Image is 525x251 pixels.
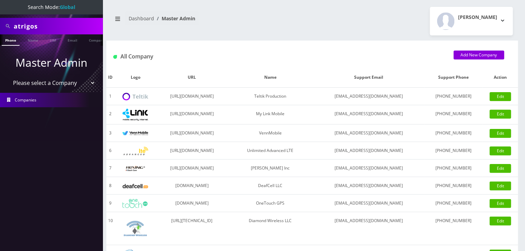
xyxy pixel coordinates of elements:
[424,105,483,124] td: [PHONE_NUMBER]
[424,212,483,245] td: [PHONE_NUMBER]
[424,177,483,195] td: [PHONE_NUMBER]
[490,129,511,138] a: Edit
[122,109,148,121] img: My Link Mobile
[156,195,227,212] td: [DOMAIN_NAME]
[156,142,227,160] td: [URL][DOMAIN_NAME]
[483,67,518,88] th: Action
[424,124,483,142] td: [PHONE_NUMBER]
[313,105,424,124] td: [EMAIL_ADDRESS][DOMAIN_NAME]
[227,160,313,177] td: [PERSON_NAME] Inc
[156,177,227,195] td: [DOMAIN_NAME]
[424,67,483,88] th: Support Phone
[106,142,115,160] td: 6
[115,67,156,88] th: Logo
[490,164,511,173] a: Edit
[227,177,313,195] td: DeafCell LLC
[154,15,195,22] li: Master Admin
[156,67,227,88] th: URL
[113,53,443,60] h1: All Company
[64,34,81,45] a: Email
[122,147,148,155] img: Unlimited Advanced LTE
[112,11,307,31] nav: breadcrumb
[490,146,511,155] a: Edit
[85,34,108,45] a: Company
[2,34,20,46] a: Phone
[122,93,148,101] img: Teltik Production
[106,195,115,212] td: 9
[106,105,115,124] td: 2
[122,199,148,208] img: OneTouch GPS
[490,182,511,190] a: Edit
[490,92,511,101] a: Edit
[156,212,227,245] td: [URL][TECHNICAL_ID]
[313,212,424,245] td: [EMAIL_ADDRESS][DOMAIN_NAME]
[313,160,424,177] td: [EMAIL_ADDRESS][DOMAIN_NAME]
[106,88,115,105] td: 1
[156,105,227,124] td: [URL][DOMAIN_NAME]
[122,216,148,241] img: Diamond Wireless LLC
[313,195,424,212] td: [EMAIL_ADDRESS][DOMAIN_NAME]
[313,88,424,105] td: [EMAIL_ADDRESS][DOMAIN_NAME]
[60,4,75,10] strong: Global
[106,124,115,142] td: 3
[227,105,313,124] td: My Link Mobile
[227,124,313,142] td: VennMobile
[156,160,227,177] td: [URL][DOMAIN_NAME]
[313,124,424,142] td: [EMAIL_ADDRESS][DOMAIN_NAME]
[106,177,115,195] td: 8
[122,131,148,136] img: VennMobile
[28,4,75,10] span: Search Mode:
[156,124,227,142] td: [URL][DOMAIN_NAME]
[313,67,424,88] th: Support Email
[129,15,154,22] a: Dashboard
[424,142,483,160] td: [PHONE_NUMBER]
[227,212,313,245] td: Diamond Wireless LLC
[122,184,148,188] img: DeafCell LLC
[156,88,227,105] td: [URL][DOMAIN_NAME]
[46,34,59,45] a: SIM
[424,195,483,212] td: [PHONE_NUMBER]
[122,165,148,172] img: Rexing Inc
[313,177,424,195] td: [EMAIL_ADDRESS][DOMAIN_NAME]
[490,217,511,226] a: Edit
[24,34,42,45] a: Name
[490,199,511,208] a: Edit
[424,88,483,105] td: [PHONE_NUMBER]
[430,7,513,35] button: [PERSON_NAME]
[313,142,424,160] td: [EMAIL_ADDRESS][DOMAIN_NAME]
[424,160,483,177] td: [PHONE_NUMBER]
[227,88,313,105] td: Teltik Production
[227,195,313,212] td: OneTouch GPS
[113,55,117,59] img: All Company
[106,212,115,245] td: 10
[458,14,497,20] h2: [PERSON_NAME]
[490,110,511,119] a: Edit
[227,142,313,160] td: Unlimited Advanced LTE
[14,20,101,33] input: Search All Companies
[106,67,115,88] th: ID
[454,51,504,59] a: Add New Company
[227,67,313,88] th: Name
[106,160,115,177] td: 7
[15,97,37,103] span: Companies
